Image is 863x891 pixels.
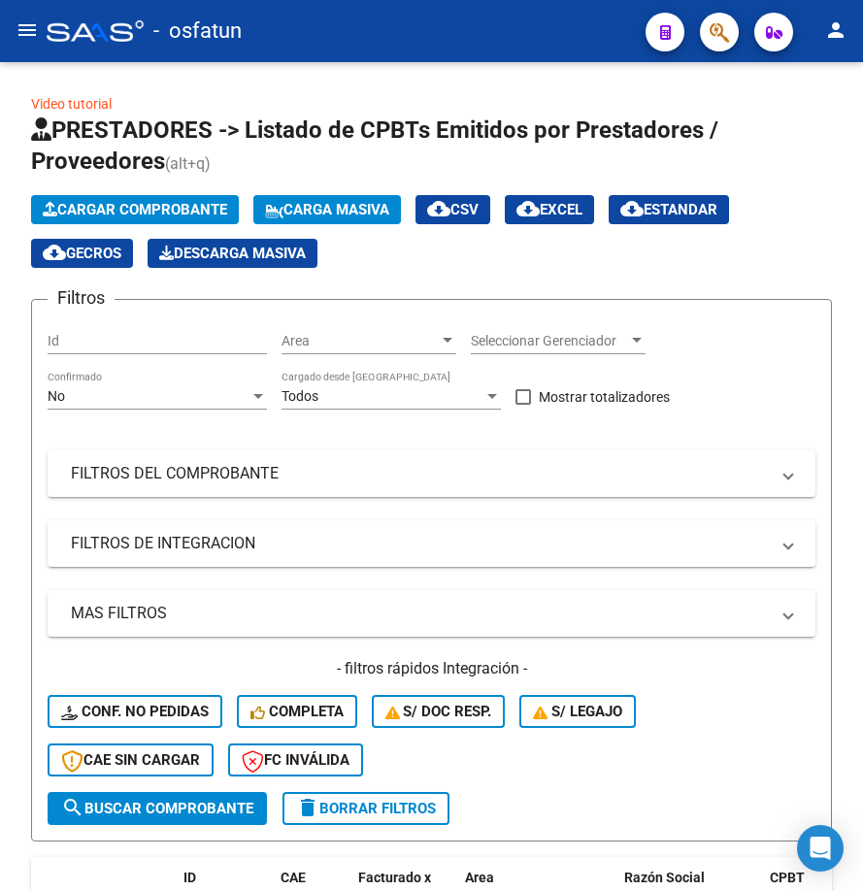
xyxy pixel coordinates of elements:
[159,245,306,262] span: Descarga Masiva
[620,201,717,218] span: Estandar
[533,703,622,720] span: S/ legajo
[153,10,242,52] span: - osfatun
[519,695,636,728] button: S/ legajo
[43,245,121,262] span: Gecros
[770,870,805,885] span: CPBT
[237,695,357,728] button: Completa
[48,284,115,312] h3: Filtros
[48,695,222,728] button: Conf. no pedidas
[505,195,594,224] button: EXCEL
[385,703,492,720] span: S/ Doc Resp.
[253,195,401,224] button: Carga Masiva
[48,743,214,776] button: CAE SIN CARGAR
[71,533,769,554] mat-panel-title: FILTROS DE INTEGRACION
[148,239,317,268] app-download-masive: Descarga masiva de comprobantes (adjuntos)
[148,239,317,268] button: Descarga Masiva
[516,201,582,218] span: EXCEL
[242,751,349,769] span: FC Inválida
[31,239,133,268] button: Gecros
[516,197,540,220] mat-icon: cloud_download
[609,195,729,224] button: Estandar
[183,870,196,885] span: ID
[48,388,65,404] span: No
[250,703,344,720] span: Completa
[48,792,267,825] button: Buscar Comprobante
[31,116,718,175] span: PRESTADORES -> Listado de CPBTs Emitidos por Prestadores / Proveedores
[31,195,239,224] button: Cargar Comprobante
[624,870,705,885] span: Razón Social
[71,463,769,484] mat-panel-title: FILTROS DEL COMPROBANTE
[43,241,66,264] mat-icon: cloud_download
[71,603,769,624] mat-panel-title: MAS FILTROS
[465,870,494,885] span: Area
[281,870,306,885] span: CAE
[61,800,253,817] span: Buscar Comprobante
[48,450,815,497] mat-expansion-panel-header: FILTROS DEL COMPROBANTE
[282,388,318,404] span: Todos
[427,201,479,218] span: CSV
[165,154,211,173] span: (alt+q)
[427,197,450,220] mat-icon: cloud_download
[620,197,644,220] mat-icon: cloud_download
[824,18,847,42] mat-icon: person
[296,800,436,817] span: Borrar Filtros
[48,590,815,637] mat-expansion-panel-header: MAS FILTROS
[797,825,844,872] div: Open Intercom Messenger
[282,792,449,825] button: Borrar Filtros
[228,743,363,776] button: FC Inválida
[282,333,439,349] span: Area
[415,195,490,224] button: CSV
[43,201,227,218] span: Cargar Comprobante
[48,520,815,567] mat-expansion-panel-header: FILTROS DE INTEGRACION
[61,751,200,769] span: CAE SIN CARGAR
[539,385,670,409] span: Mostrar totalizadores
[372,695,506,728] button: S/ Doc Resp.
[31,96,112,112] a: Video tutorial
[48,658,815,679] h4: - filtros rápidos Integración -
[296,796,319,819] mat-icon: delete
[61,703,209,720] span: Conf. no pedidas
[16,18,39,42] mat-icon: menu
[471,333,628,349] span: Seleccionar Gerenciador
[61,796,84,819] mat-icon: search
[265,201,389,218] span: Carga Masiva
